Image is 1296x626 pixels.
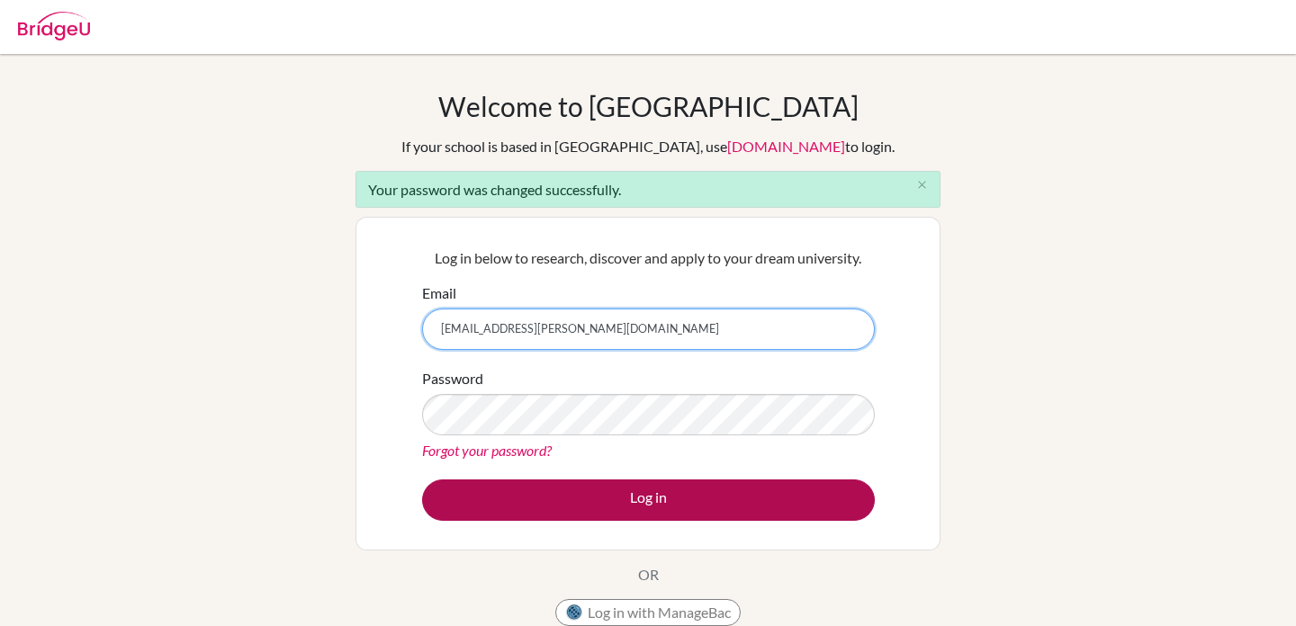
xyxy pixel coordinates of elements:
[422,368,483,389] label: Password
[904,172,940,199] button: Close
[422,479,875,521] button: Log in
[438,90,859,122] h1: Welcome to [GEOGRAPHIC_DATA]
[422,247,875,269] p: Log in below to research, discover and apply to your dream university.
[727,138,845,155] a: [DOMAIN_NAME]
[422,442,552,459] a: Forgot your password?
[915,178,929,192] i: close
[355,171,940,208] div: Your password was changed successfully.
[555,599,741,626] button: Log in with ManageBac
[638,564,659,586] p: OR
[18,12,90,40] img: Bridge-U
[401,136,895,157] div: If your school is based in [GEOGRAPHIC_DATA], use to login.
[422,282,456,304] label: Email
